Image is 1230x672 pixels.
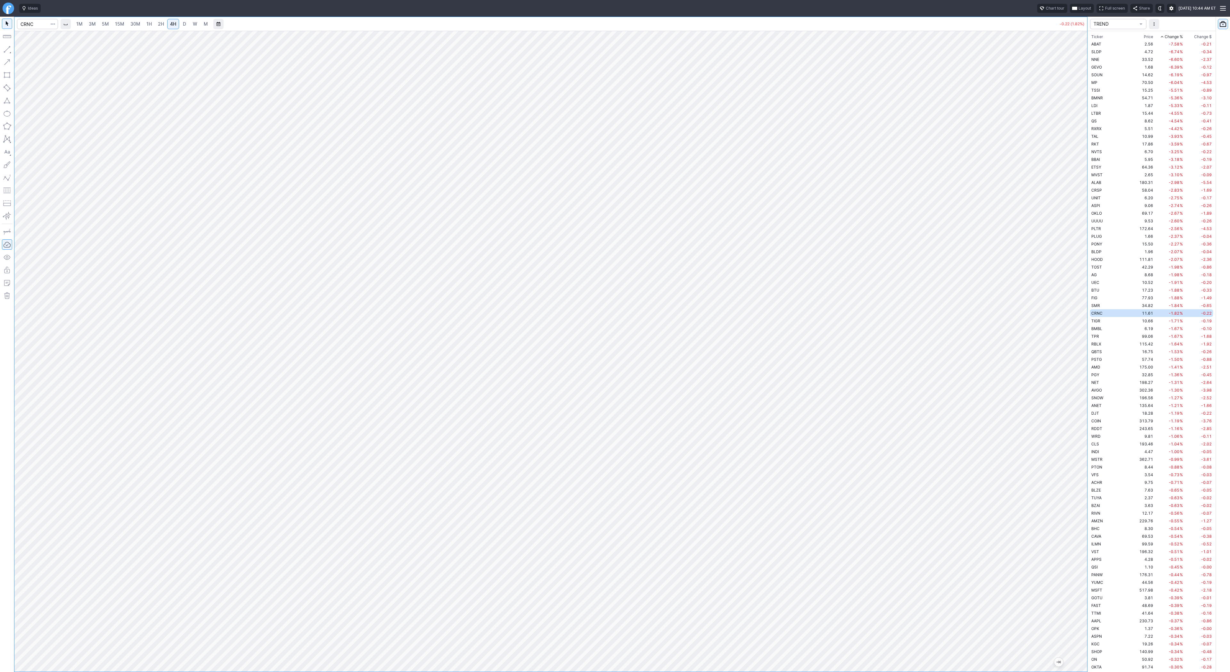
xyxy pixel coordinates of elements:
span: -2.37 [1169,234,1179,239]
span: -0.33 [1201,288,1212,293]
span: -0.26 [1201,219,1212,223]
span: OKLO [1091,211,1102,216]
span: PSTG [1091,357,1102,362]
button: Add note [2,278,12,288]
span: % [1180,42,1183,46]
span: -0.04 [1201,249,1212,254]
span: -0.20 [1201,280,1212,285]
span: -1.88 [1169,295,1179,300]
span: % [1180,311,1183,316]
span: -1.30 [1169,388,1179,393]
span: -0.65 [1201,303,1212,308]
td: 1.87 [1130,102,1154,109]
span: % [1180,380,1183,385]
span: % [1180,242,1183,246]
span: -2.98 [1169,180,1179,185]
span: W [193,21,197,27]
button: Elliott waves [2,172,12,183]
a: D [179,19,190,29]
span: % [1180,195,1183,200]
span: -0.18 [1201,272,1212,277]
span: Change $ [1194,34,1212,40]
span: TAL [1091,134,1098,139]
input: Search [17,19,58,29]
span: -1.88 [1169,288,1179,293]
span: 15M [115,21,124,27]
span: -0.12 [1201,65,1212,70]
button: Full screen [1096,4,1128,13]
span: -0.21 [1201,42,1212,46]
td: 2.65 [1130,171,1154,178]
button: Lock drawings [2,265,12,275]
span: % [1180,211,1183,216]
span: % [1180,119,1183,123]
span: -2.51 [1201,365,1212,369]
span: % [1180,149,1183,154]
span: % [1180,142,1183,146]
span: % [1180,103,1183,108]
span: % [1180,257,1183,262]
span: BLDP [1091,249,1102,254]
span: -0.26 [1201,349,1212,354]
a: 15M [112,19,127,29]
td: 1.68 [1130,63,1154,71]
td: 9.53 [1130,217,1154,225]
span: -1.98 [1169,272,1179,277]
button: Brush [2,160,12,170]
td: 5.51 [1130,125,1154,132]
button: Ellipse [2,108,12,119]
span: % [1180,126,1183,131]
td: 11.61 [1130,309,1154,317]
td: 34.82 [1130,302,1154,309]
button: Chart tour [1037,4,1067,13]
span: % [1180,334,1183,339]
span: % [1180,226,1183,231]
span: Chart tour [1046,5,1064,12]
span: ABAT [1091,42,1101,46]
span: -3.59 [1169,142,1179,146]
td: 1.96 [1130,248,1154,255]
span: [DATE] 10:44 AM ET [1178,5,1216,12]
span: % [1180,80,1183,85]
span: -1.84 [1169,303,1179,308]
span: PLUG [1091,234,1102,239]
span: PLTR [1091,226,1101,231]
span: -1.68 [1201,334,1212,339]
span: NET [1091,380,1099,385]
span: -0.10 [1201,326,1212,331]
td: 14.62 [1130,71,1154,79]
span: ASPI [1091,203,1100,208]
span: -6.19 [1169,72,1179,77]
span: -4.54 [1169,119,1179,123]
span: -1.53 [1169,349,1179,354]
span: HOOD [1091,257,1103,262]
a: 30M [127,19,143,29]
td: 8.68 [1130,271,1154,278]
span: -1.92 [1201,342,1212,346]
span: -5.36 [1169,95,1179,100]
button: Position [2,198,12,208]
a: 4H [167,19,179,29]
span: -0.88 [1201,357,1212,362]
td: 54.71 [1130,94,1154,102]
span: -1.41 [1169,365,1179,369]
td: 64.36 [1130,163,1154,171]
span: QS [1091,119,1097,123]
span: -2.07 [1169,257,1179,262]
span: -3.10 [1169,172,1179,177]
td: 15.25 [1130,86,1154,94]
a: 3M [86,19,99,29]
span: % [1180,165,1183,170]
button: Triangle [2,95,12,106]
span: -3.25 [1169,149,1179,154]
span: 1M [76,21,83,27]
span: -0.45 [1201,372,1212,377]
a: 1H [143,19,155,29]
button: Polygon [2,121,12,131]
span: UNIT [1091,195,1101,200]
a: Finviz.com [3,3,14,14]
span: -0.26 [1201,203,1212,208]
span: % [1180,372,1183,377]
span: -1.36 [1169,372,1179,377]
span: -4.53 [1201,80,1212,85]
